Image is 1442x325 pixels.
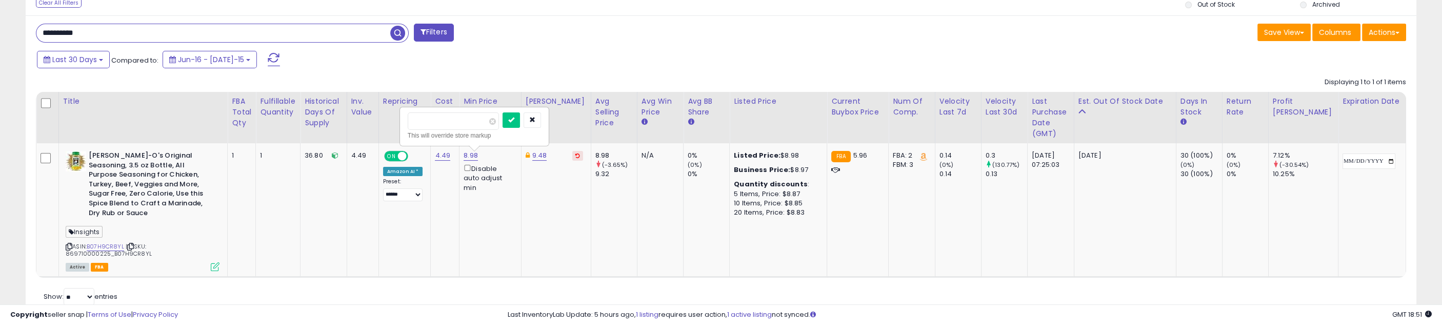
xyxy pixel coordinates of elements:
[688,96,725,118] div: Avg BB Share
[351,96,374,118] div: Inv. value
[734,165,790,175] b: Business Price:
[10,310,178,320] div: seller snap | |
[260,96,296,118] div: Fulfillable Quantity
[986,151,1027,160] div: 0.3
[1325,78,1406,87] div: Displaying 1 to 1 of 1 items
[111,55,158,65] span: Compared to:
[992,161,1019,169] small: (130.77%)
[1227,96,1264,118] div: Return Rate
[232,96,251,128] div: FBA Total Qty
[526,96,587,107] div: [PERSON_NAME]
[939,169,981,179] div: 0.14
[986,96,1023,118] div: Velocity Last 30d
[44,292,117,301] span: Show: entries
[89,151,213,220] b: [PERSON_NAME]-O's Original Seasoning, 3.5 oz Bottle, All Purpose Seasoning for Chicken, Turkey, B...
[602,161,628,169] small: (-3.65%)
[734,96,823,107] div: Listed Price
[178,54,244,65] span: Jun-16 - [DATE]-15
[734,189,819,199] div: 5 Items, Price: $8.87
[642,96,679,118] div: Avg Win Price
[1279,161,1309,169] small: (-30.54%)
[383,167,423,176] div: Amazon AI *
[1032,151,1066,169] div: [DATE] 07:25:03
[853,150,868,160] span: 5.96
[383,96,427,107] div: Repricing
[939,161,954,169] small: (0%)
[1227,169,1268,179] div: 0%
[88,310,131,319] a: Terms of Use
[1338,92,1406,143] th: CSV column name: cust_attr_1_Expiration date
[1273,96,1334,118] div: Profit [PERSON_NAME]
[87,242,124,251] a: B07H9CR8YL
[163,51,257,68] button: Jun-16 - [DATE]-15
[435,96,455,107] div: Cost
[66,263,89,272] span: All listings currently available for purchase on Amazon
[642,151,675,160] div: N/A
[385,152,398,161] span: ON
[435,150,450,161] a: 4.49
[464,96,516,107] div: Min Price
[1227,161,1241,169] small: (0%)
[408,130,541,141] div: This will override store markup
[52,54,97,65] span: Last 30 Days
[893,151,927,160] div: FBA: 2
[595,169,637,179] div: 9.32
[1227,151,1268,160] div: 0%
[939,151,981,160] div: 0.14
[66,151,219,270] div: ASIN:
[734,180,819,189] div: :
[831,96,884,118] div: Current Buybox Price
[1273,169,1338,179] div: 10.25%
[688,118,694,127] small: Avg BB Share.
[734,179,808,189] b: Quantity discounts
[305,151,339,160] div: 36.80
[688,151,729,160] div: 0%
[1392,310,1432,319] span: 2025-08-15 18:51 GMT
[1078,151,1168,160] p: [DATE]
[91,263,108,272] span: FBA
[1180,169,1222,179] div: 30 (100%)
[688,169,729,179] div: 0%
[508,310,1432,320] div: Last InventoryLab Update: 5 hours ago, requires user action, not synced.
[232,151,248,160] div: 1
[734,199,819,208] div: 10 Items, Price: $8.85
[1032,96,1070,139] div: Last Purchase Date (GMT)
[1362,24,1406,41] button: Actions
[939,96,977,118] div: Velocity Last 7d
[727,310,772,319] a: 1 active listing
[688,161,702,169] small: (0%)
[351,151,371,160] div: 4.49
[831,151,850,162] small: FBA
[1078,96,1172,107] div: Est. Out Of Stock Date
[734,165,819,175] div: $8.97
[893,96,930,118] div: Num of Comp.
[464,163,513,193] div: Disable auto adjust min
[260,151,292,160] div: 1
[10,310,48,319] strong: Copyright
[66,242,152,258] span: | SKU: 869710000225_B07H9CR8YL
[66,151,86,171] img: 511saBj8TUL._SL40_.jpg
[414,24,454,42] button: Filters
[66,226,103,238] span: Insights
[1343,96,1401,107] div: Expiration date
[37,51,110,68] button: Last 30 Days
[1180,161,1195,169] small: (0%)
[407,152,423,161] span: OFF
[986,169,1027,179] div: 0.13
[383,178,423,201] div: Preset:
[1180,96,1218,118] div: Days In Stock
[1319,27,1351,37] span: Columns
[734,208,819,217] div: 20 Items, Price: $8.83
[734,150,780,160] b: Listed Price:
[734,151,819,160] div: $8.98
[63,96,223,107] div: Title
[532,150,547,161] a: 9.48
[1180,118,1187,127] small: Days In Stock.
[305,96,343,128] div: Historical Days Of Supply
[1257,24,1311,41] button: Save View
[636,310,658,319] a: 1 listing
[464,150,478,161] a: 8.98
[595,96,633,128] div: Avg Selling Price
[642,118,648,127] small: Avg Win Price.
[1180,151,1222,160] div: 30 (100%)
